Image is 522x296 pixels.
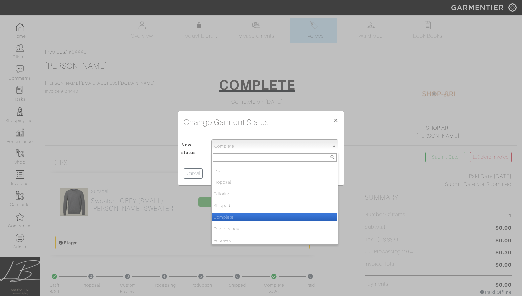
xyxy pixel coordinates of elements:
button: Cancel [184,168,203,179]
li: Draft [212,166,337,175]
li: Complete [212,213,337,221]
li: Received [212,236,337,245]
li: Tailoring [212,190,337,198]
li: Shipped [212,201,337,210]
li: Proposal [212,178,337,186]
li: Discrepancy [212,225,337,233]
